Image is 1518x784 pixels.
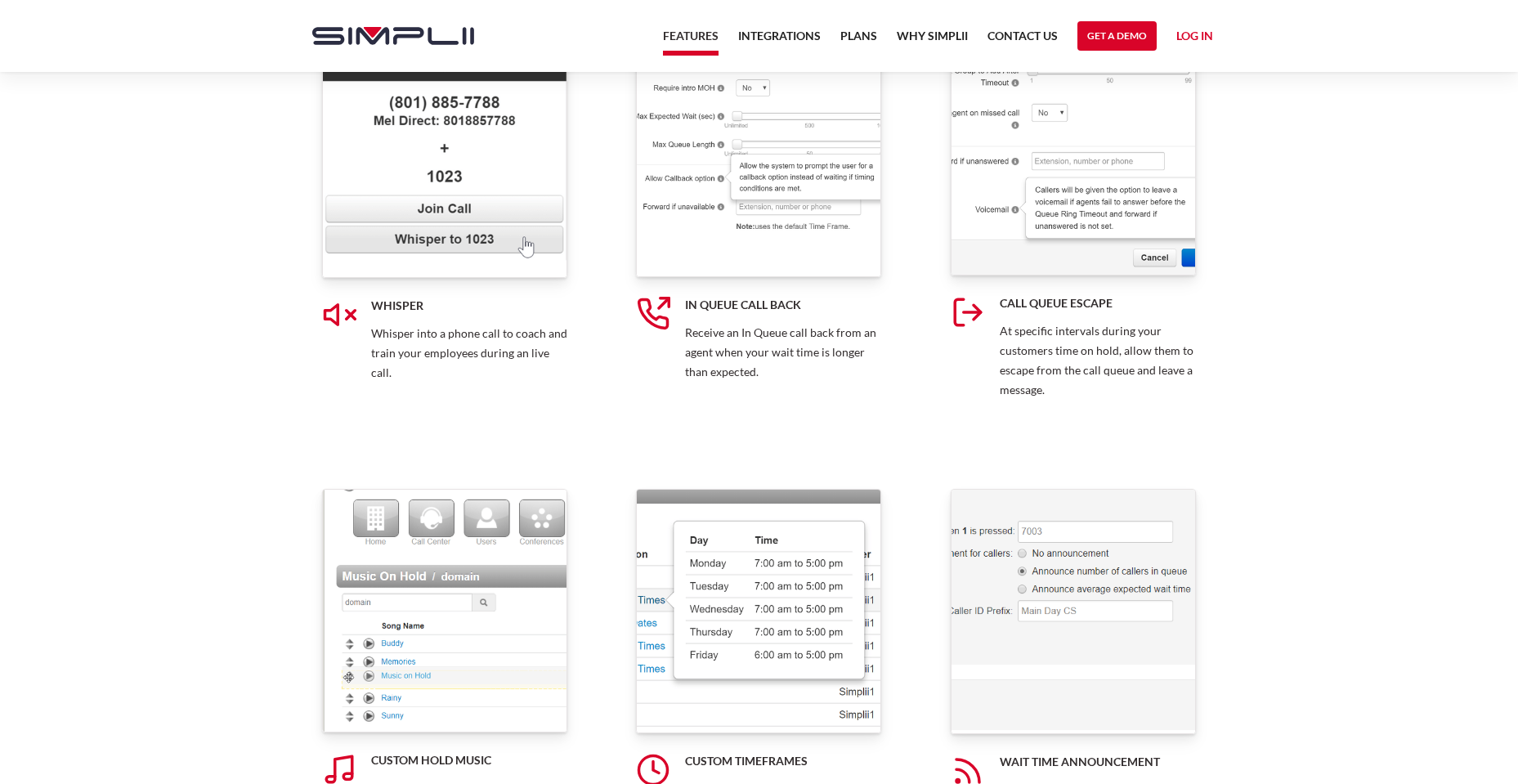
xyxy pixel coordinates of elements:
[371,298,567,314] h5: Whisper
[987,26,1058,56] a: Contact US
[685,753,881,769] h5: Custom Timeframes
[685,323,881,382] p: Receive an In Queue call back from an agent when your wait time is longer than expected.
[1000,754,1196,770] h5: Wait Time Announcement
[897,26,968,56] a: Why Simplii
[1077,21,1157,51] a: Get a Demo
[371,324,567,383] p: Whisper into a phone call to coach and train your employees during an live call.
[663,26,719,56] a: Features
[685,297,881,313] h5: In Queue Call Back
[322,32,567,420] a: WhisperWhisper into a phone call to coach and train your employees during an live call.
[1000,321,1196,400] p: At specific intervals during your customers time on hold, allow them to escape from the call queu...
[312,27,474,45] img: Simplii
[636,32,881,420] a: In Queue Call BackReceive an In Queue call back from an agent when your wait time is longer than ...
[1000,295,1196,311] h5: Call Queue Escape
[1176,26,1213,51] a: Log in
[951,32,1196,420] a: Call Queue EscapeAt specific intervals during your customers time on hold, allow them to escape f...
[371,752,567,768] h5: Custom Hold Music
[738,26,821,56] a: Integrations
[840,26,877,56] a: Plans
